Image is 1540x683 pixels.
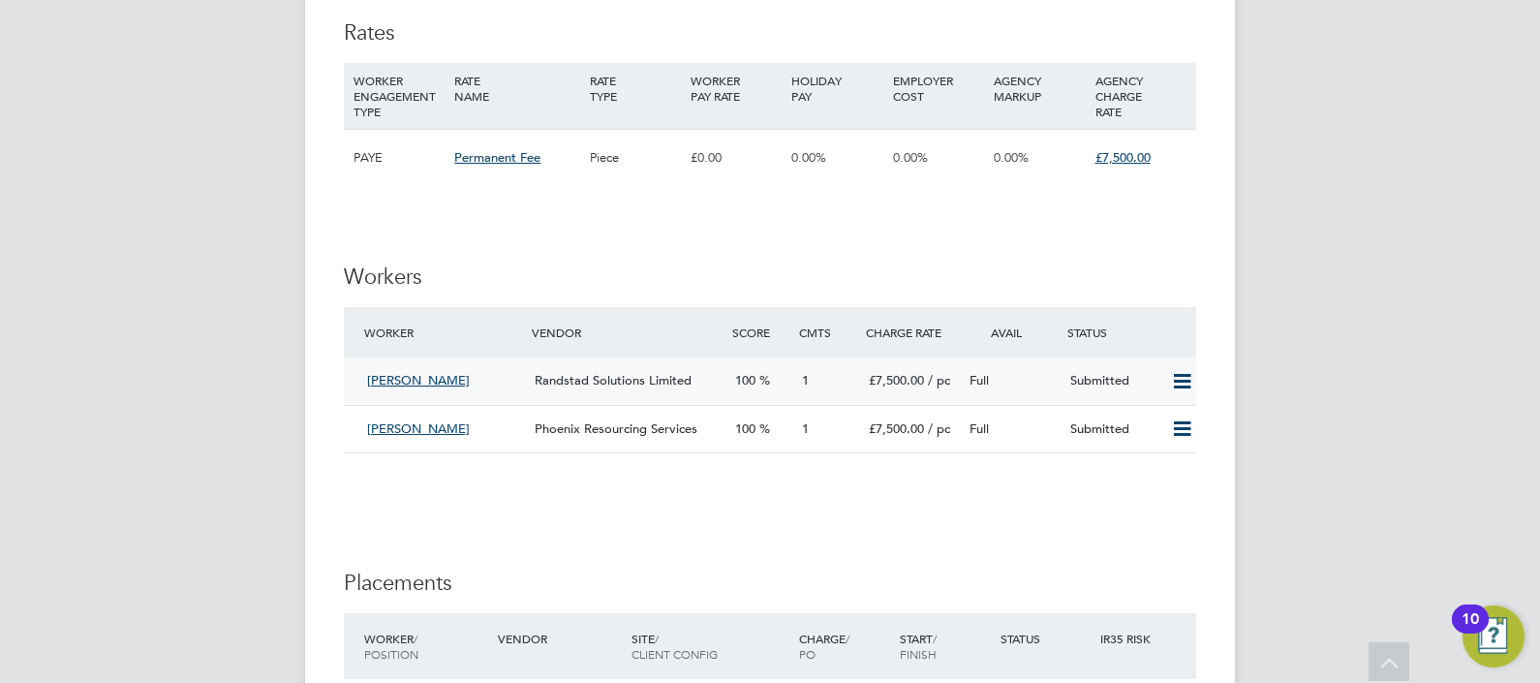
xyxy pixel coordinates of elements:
[1462,619,1479,644] div: 10
[627,621,794,671] div: Site
[585,130,686,186] div: Piece
[585,63,686,113] div: RATE TYPE
[493,621,627,656] div: Vendor
[727,315,794,350] div: Score
[900,631,937,662] span: / Finish
[888,63,989,113] div: EMPLOYER COST
[449,63,584,113] div: RATE NAME
[895,621,996,671] div: Start
[535,372,692,388] span: Randstad Solutions Limited
[794,315,861,350] div: Cmts
[364,631,418,662] span: / Position
[928,420,950,437] span: / pc
[996,621,1096,656] div: Status
[1063,315,1196,350] div: Status
[802,420,809,437] span: 1
[1063,365,1163,397] div: Submitted
[527,315,727,350] div: Vendor
[359,621,493,671] div: Worker
[344,570,1196,598] h3: Placements
[893,149,928,166] span: 0.00%
[786,63,887,113] div: HOLIDAY PAY
[344,19,1196,47] h3: Rates
[686,63,786,113] div: WORKER PAY RATE
[928,372,950,388] span: / pc
[1463,605,1525,667] button: Open Resource Center, 10 new notifications
[962,315,1063,350] div: Avail
[1091,63,1191,129] div: AGENCY CHARGE RATE
[359,315,527,350] div: Worker
[349,63,449,129] div: WORKER ENGAGEMENT TYPE
[735,372,755,388] span: 100
[454,149,540,166] span: Permanent Fee
[344,264,1196,292] h3: Workers
[535,420,697,437] span: Phoenix Resourcing Services
[794,621,895,671] div: Charge
[869,372,924,388] span: £7,500.00
[367,420,470,437] span: [PERSON_NAME]
[861,315,962,350] div: Charge Rate
[1095,621,1162,656] div: IR35 Risk
[869,420,924,437] span: £7,500.00
[1063,414,1163,446] div: Submitted
[631,631,718,662] span: / Client Config
[989,63,1090,113] div: AGENCY MARKUP
[970,372,989,388] span: Full
[686,130,786,186] div: £0.00
[367,372,470,388] span: [PERSON_NAME]
[1095,149,1151,166] span: £7,500.00
[994,149,1029,166] span: 0.00%
[791,149,826,166] span: 0.00%
[802,372,809,388] span: 1
[970,420,989,437] span: Full
[735,420,755,437] span: 100
[799,631,849,662] span: / PO
[349,130,449,186] div: PAYE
